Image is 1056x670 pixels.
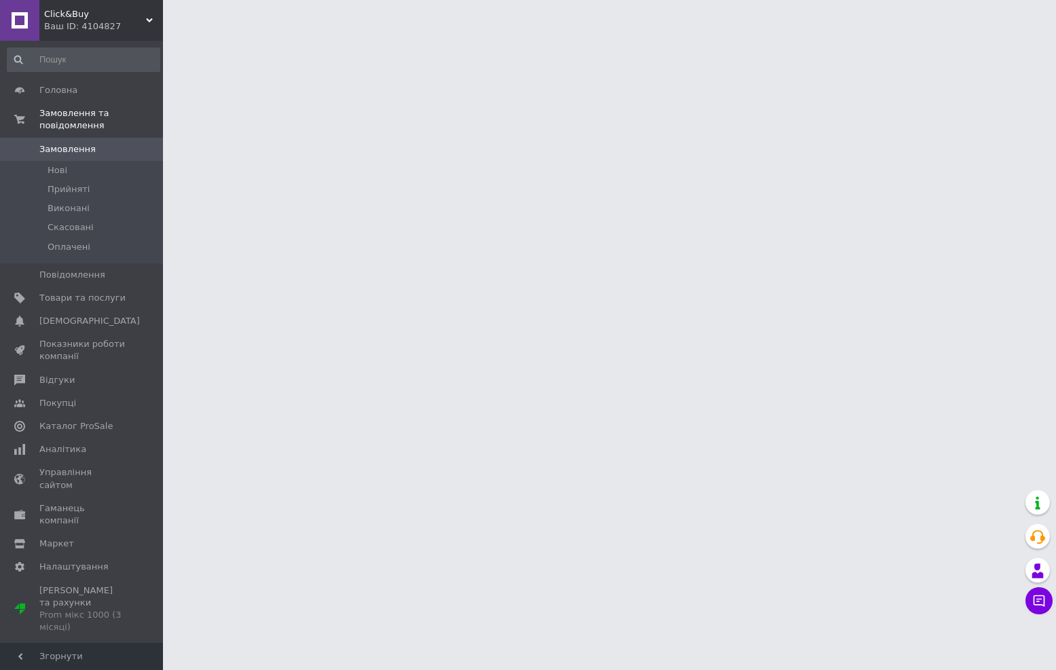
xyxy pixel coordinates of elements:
span: Скасовані [48,221,94,234]
span: Прийняті [48,183,90,196]
input: Пошук [7,48,160,72]
span: Налаштування [39,561,109,573]
span: Маркет [39,538,74,550]
span: Управління сайтом [39,466,126,491]
span: Відгуки [39,374,75,386]
div: Ваш ID: 4104827 [44,20,163,33]
span: Виконані [48,202,90,215]
span: Нові [48,164,67,176]
span: Гаманець компанії [39,502,126,527]
span: Покупці [39,397,76,409]
span: [DEMOGRAPHIC_DATA] [39,315,140,327]
span: Замовлення та повідомлення [39,107,163,132]
span: Аналітика [39,443,86,455]
span: Замовлення [39,143,96,155]
div: Prom мікс 1000 (3 місяці) [39,609,126,633]
span: Повідомлення [39,269,105,281]
span: Товари та послуги [39,292,126,304]
span: Оплачені [48,241,90,253]
span: Каталог ProSale [39,420,113,432]
span: Головна [39,84,77,96]
button: Чат з покупцем [1025,587,1053,614]
span: Click&Buy [44,8,146,20]
span: Показники роботи компанії [39,338,126,362]
span: [PERSON_NAME] та рахунки [39,584,126,634]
